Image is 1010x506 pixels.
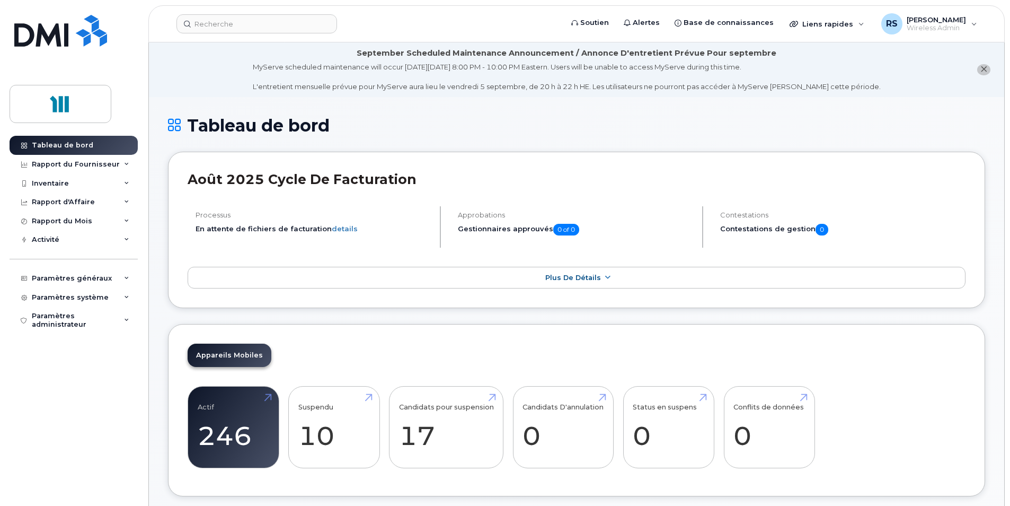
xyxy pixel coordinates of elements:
[545,274,601,282] span: Plus de détails
[720,224,965,235] h5: Contestations de gestion
[458,224,693,235] h5: Gestionnaires approuvés
[168,116,985,135] h1: Tableau de bord
[720,211,965,219] h4: Contestations
[553,224,579,235] span: 0 of 0
[399,392,494,463] a: Candidats pour suspension 17
[196,224,431,234] li: En attente de fichiers de facturation
[733,392,805,463] a: Conflits de données 0
[253,62,881,92] div: MyServe scheduled maintenance will occur [DATE][DATE] 8:00 PM - 10:00 PM Eastern. Users will be u...
[298,392,370,463] a: Suspendu 10
[198,392,269,463] a: Actif 246
[816,224,828,235] span: 0
[522,392,604,463] a: Candidats D'annulation 0
[196,211,431,219] h4: Processus
[188,344,271,367] a: Appareils Mobiles
[188,171,965,187] h2: août 2025 Cycle de facturation
[977,64,990,75] button: close notification
[458,211,693,219] h4: Approbations
[357,48,776,59] div: September Scheduled Maintenance Announcement / Annonce D'entretient Prévue Pour septembre
[332,224,358,233] a: details
[633,392,704,463] a: Status en suspens 0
